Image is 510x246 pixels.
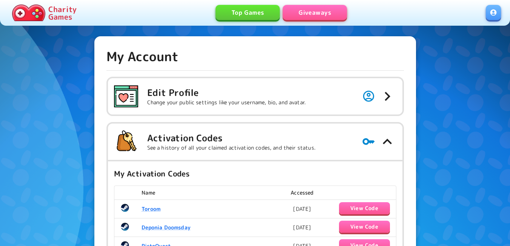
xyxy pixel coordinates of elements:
[283,5,347,20] a: Giveaways
[48,5,77,20] p: Charity Games
[276,200,328,218] td: [DATE]
[106,48,179,64] h4: My Account
[339,202,390,214] button: View Code
[276,218,328,237] td: [DATE]
[136,186,277,200] th: Name
[12,5,45,21] img: Charity.Games
[108,124,402,160] button: Activation CodesSee a history of all your claimed activation codes, and their status.
[147,132,316,144] h5: Activation Codes
[147,144,316,152] p: See a history of all your claimed activation codes, and their status.
[216,5,280,20] a: Top Games
[147,99,306,106] p: Change your public settings like your username, bio, and avatar.
[339,221,390,233] button: View Code
[9,3,80,23] a: Charity Games
[108,78,402,114] button: Edit ProfileChange your public settings like your username, bio, and avatar.
[114,167,396,179] h6: My Activation Codes
[276,186,328,200] th: Accessed
[142,205,161,212] a: Toroom
[147,87,306,99] h5: Edit Profile
[142,224,191,231] a: Deponia Doomsday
